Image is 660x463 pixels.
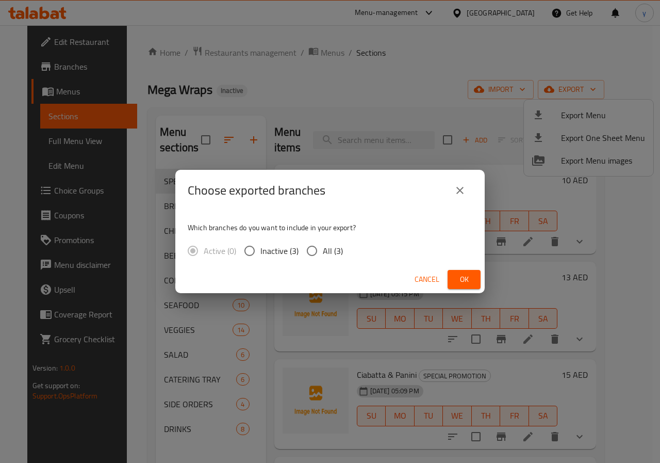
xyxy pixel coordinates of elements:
span: All (3) [323,245,343,257]
span: Cancel [415,273,439,286]
h2: Choose exported branches [188,182,325,199]
p: Which branches do you want to include in your export? [188,222,472,233]
span: Inactive (3) [260,245,299,257]
span: Active (0) [204,245,236,257]
button: Ok [448,270,481,289]
button: close [448,178,472,203]
span: Ok [456,273,472,286]
button: Cancel [410,270,443,289]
